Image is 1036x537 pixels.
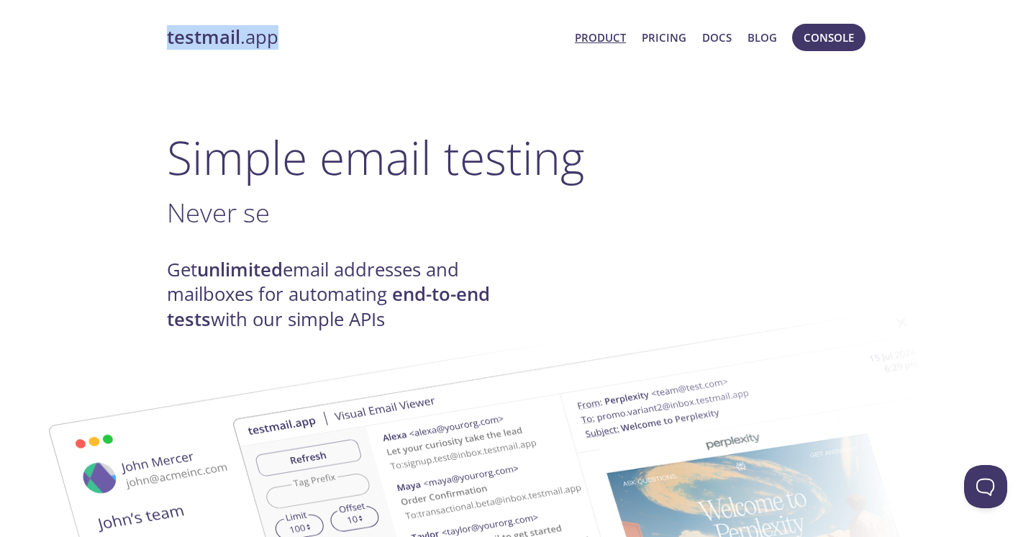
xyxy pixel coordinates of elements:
a: Docs [702,28,732,47]
strong: testmail [167,24,240,50]
span: Never se [167,194,270,230]
a: Pricing [642,28,686,47]
h1: Simple email testing [167,130,869,185]
strong: end-to-end tests [167,281,490,331]
span: Console [804,28,854,47]
button: Console [792,24,865,51]
a: Blog [748,28,777,47]
iframe: Help Scout Beacon - Open [964,465,1007,508]
a: Product [575,28,626,47]
strong: unlimited [197,257,283,282]
h4: Get email addresses and mailboxes for automating with our simple APIs [167,258,518,332]
a: testmail.app [167,25,563,50]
